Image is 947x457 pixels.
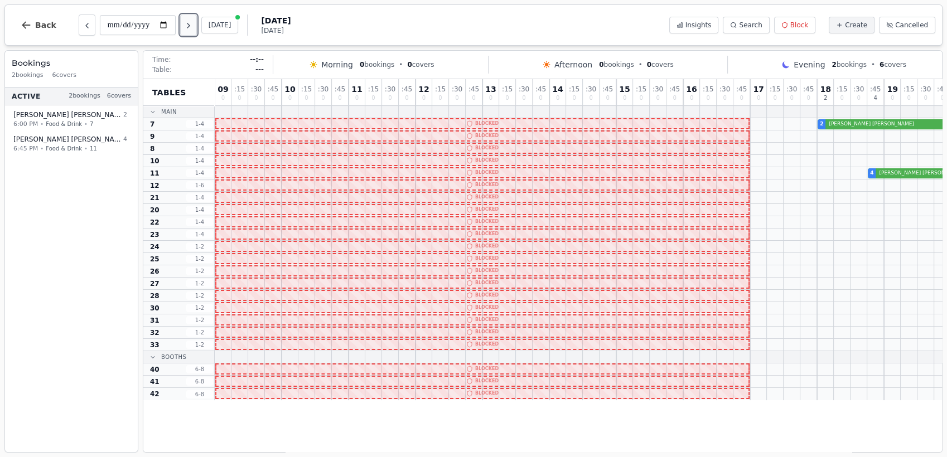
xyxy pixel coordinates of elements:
span: 0 [639,95,642,101]
span: 42 [150,390,160,398]
span: • [84,144,88,153]
span: 0 [455,95,458,101]
span: : 45 [803,86,814,93]
span: 0 [723,95,726,101]
span: 21 [150,193,160,202]
span: 4 [870,169,873,177]
span: 1 - 2 [186,255,213,263]
span: Back [35,21,56,29]
span: 1 - 4 [186,193,213,202]
span: [DATE] [261,15,291,26]
span: 6:00 PM [13,119,38,129]
span: : 30 [719,86,730,93]
span: 0 [360,61,364,69]
span: 22 [150,218,160,227]
span: 0 [338,95,341,101]
span: 1 - 4 [186,206,213,214]
span: 0 [305,95,308,101]
span: : 45 [402,86,412,93]
span: 32 [150,328,160,337]
span: 0 [572,95,576,101]
h3: Bookings [12,57,131,69]
span: Morning [321,59,353,70]
span: 1 - 2 [186,279,213,288]
span: : 30 [586,86,596,93]
span: 0 [422,95,426,101]
span: 0 [407,61,412,69]
button: [PERSON_NAME] [PERSON_NAME]26:00 PM•Food & Drink•7 [7,106,136,133]
span: : 45 [736,86,747,93]
span: 0 [690,95,693,101]
span: 1 - 4 [186,157,213,165]
span: : 15 [368,86,379,93]
button: Search [723,17,769,33]
span: • [399,60,403,69]
span: 2 [820,120,823,128]
span: 09 [218,85,228,93]
span: 0 [623,95,626,101]
span: : 30 [385,86,395,93]
span: 28 [150,291,160,300]
span: [PERSON_NAME] [PERSON_NAME] [13,135,121,144]
span: • [40,144,44,153]
span: 0 [355,95,359,101]
span: bookings [832,60,866,69]
span: 6 [880,61,884,69]
span: 1 - 2 [186,267,213,275]
span: : 15 [903,86,914,93]
span: 0 [489,95,492,101]
span: 1 - 2 [186,316,213,324]
span: : 45 [870,86,881,93]
span: 1 - 2 [186,328,213,337]
span: [PERSON_NAME] [PERSON_NAME] [13,110,121,119]
span: : 15 [301,86,312,93]
span: 30 [150,304,160,313]
span: : 45 [335,86,345,93]
span: 24 [150,242,160,251]
span: Afternoon [554,59,592,70]
span: 6 - 8 [186,365,213,373]
span: 11 [90,144,97,153]
span: Time: [152,55,171,64]
span: 0 [924,95,927,101]
span: 2 [123,110,127,120]
span: : 45 [468,86,479,93]
span: Main [161,108,177,116]
span: 0 [539,95,542,101]
span: 19 [887,85,897,93]
span: : 15 [569,86,579,93]
span: Table: [152,65,172,74]
span: 0 [740,95,743,101]
span: 0 [806,95,810,101]
span: : 30 [452,86,462,93]
span: 0 [907,95,910,101]
span: 0 [589,95,592,101]
span: Search [739,21,762,30]
span: : 30 [251,86,262,93]
span: Evening [794,59,825,70]
span: 6 - 8 [186,377,213,386]
span: : 30 [653,86,663,93]
span: 40 [150,365,160,374]
span: [DATE] [261,26,291,35]
span: : 15 [837,86,847,93]
span: 0 [757,95,760,101]
span: 6 - 8 [186,390,213,398]
span: 1 - 4 [186,144,213,153]
span: 17 [753,85,764,93]
span: 0 [254,95,258,101]
span: 1 - 4 [186,132,213,140]
span: 1 - 4 [186,218,213,226]
span: 4 [123,135,127,144]
span: 1 - 4 [186,230,213,239]
span: 0 [522,95,525,101]
span: : 45 [268,86,278,93]
span: 0 [940,95,944,101]
span: : 30 [920,86,931,93]
button: [DATE] [201,17,239,33]
span: 10 [284,85,295,93]
span: Booths [161,353,186,361]
span: 0 [271,95,274,101]
span: 27 [150,279,160,288]
span: 25 [150,255,160,264]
